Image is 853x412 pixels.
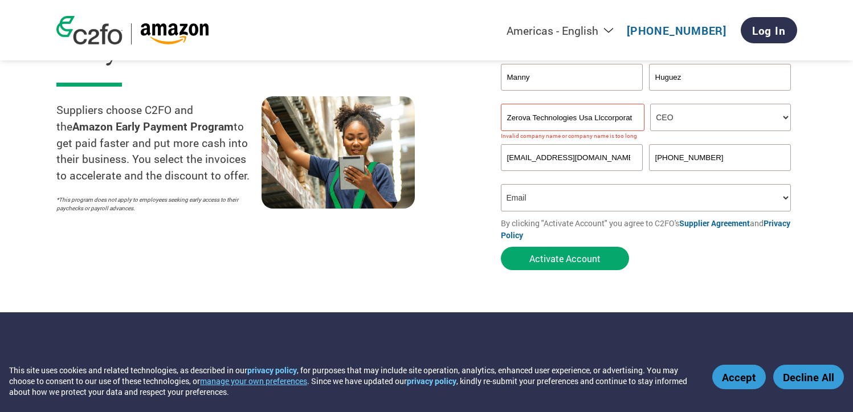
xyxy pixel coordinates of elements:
[773,365,844,389] button: Decline All
[649,92,791,99] div: Invalid last name or last name is too long
[501,144,643,171] input: Invalid Email format
[501,104,644,131] input: Your company name*
[712,365,766,389] button: Accept
[649,144,791,171] input: Phone*
[200,376,307,386] button: manage your own preferences
[501,247,629,270] button: Activate Account
[56,16,123,44] img: c2fo logo
[72,119,234,133] strong: Amazon Early Payment Program
[679,218,750,229] a: Supplier Agreement
[501,217,797,241] p: By clicking "Activate Account" you agree to C2FO's and
[627,23,727,38] a: [PHONE_NUMBER]
[407,376,456,386] a: privacy policy
[501,64,643,91] input: First Name*
[650,104,791,131] select: Title/Role
[56,195,250,213] p: *This program does not apply to employees seeking early access to their paychecks or payroll adva...
[649,64,791,91] input: Last Name*
[501,218,790,240] a: Privacy Policy
[501,172,643,180] div: Inavlid Email Address
[501,92,643,99] div: Invalid first name or first name is too long
[9,365,696,397] div: This site uses cookies and related technologies, as described in our , for purposes that may incl...
[262,96,415,209] img: supply chain worker
[649,172,791,180] div: Inavlid Phone Number
[140,23,209,44] img: Amazon
[56,102,262,184] p: Suppliers choose C2FO and the to get paid faster and put more cash into their business. You selec...
[741,17,797,43] a: Log In
[247,365,297,376] a: privacy policy
[501,132,791,140] div: Invalid company name or company name is too long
